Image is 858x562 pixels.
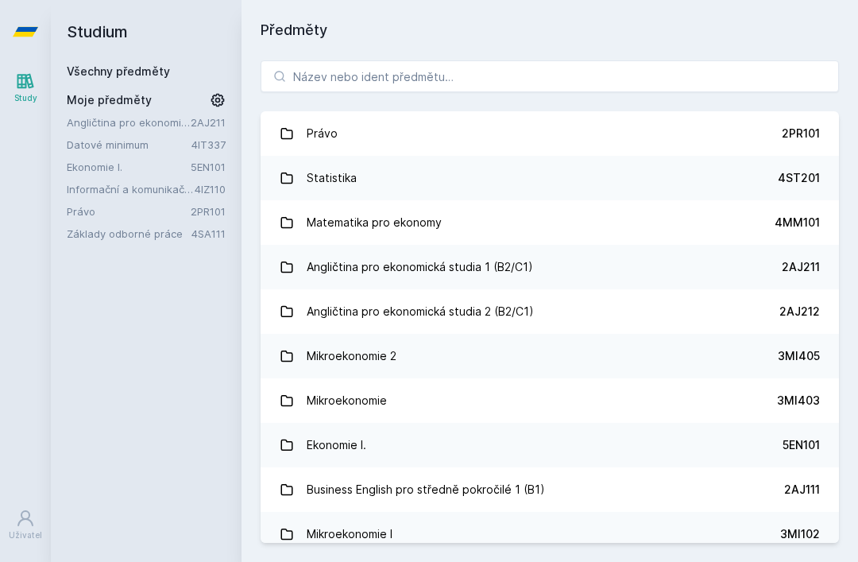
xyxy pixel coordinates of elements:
[261,467,839,512] a: Business English pro středně pokročilé 1 (B1) 2AJ111
[261,512,839,556] a: Mikroekonomie I 3MI102
[779,304,820,320] div: 2AJ212
[261,60,839,92] input: Název nebo ident předmětu…
[783,437,820,453] div: 5EN101
[261,289,839,334] a: Angličtina pro ekonomická studia 2 (B2/C1) 2AJ212
[67,226,191,242] a: Základy odborné práce
[3,64,48,112] a: Study
[778,348,820,364] div: 3MI405
[307,251,533,283] div: Angličtina pro ekonomická studia 1 (B2/C1)
[307,207,442,238] div: Matematika pro ekonomy
[261,245,839,289] a: Angličtina pro ekonomická studia 1 (B2/C1) 2AJ211
[191,227,226,240] a: 4SA111
[777,393,820,409] div: 3MI403
[261,378,839,423] a: Mikroekonomie 3MI403
[195,183,226,196] a: 4IZ110
[261,156,839,200] a: Statistika 4ST201
[775,215,820,231] div: 4MM101
[307,162,357,194] div: Statistika
[261,19,839,41] h1: Předměty
[782,259,820,275] div: 2AJ211
[67,137,191,153] a: Datové minimum
[67,64,170,78] a: Všechny předměty
[261,334,839,378] a: Mikroekonomie 2 3MI405
[67,92,152,108] span: Moje předměty
[778,170,820,186] div: 4ST201
[191,161,226,173] a: 5EN101
[782,126,820,141] div: 2PR101
[307,429,366,461] div: Ekonomie I.
[261,423,839,467] a: Ekonomie I. 5EN101
[784,482,820,498] div: 2AJ111
[67,181,195,197] a: Informační a komunikační technologie
[261,111,839,156] a: Právo 2PR101
[67,159,191,175] a: Ekonomie I.
[67,114,191,130] a: Angličtina pro ekonomická studia 1 (B2/C1)
[9,529,42,541] div: Uživatel
[14,92,37,104] div: Study
[191,205,226,218] a: 2PR101
[307,474,545,506] div: Business English pro středně pokročilé 1 (B1)
[307,518,392,550] div: Mikroekonomie I
[307,340,396,372] div: Mikroekonomie 2
[3,501,48,549] a: Uživatel
[307,118,338,149] div: Právo
[261,200,839,245] a: Matematika pro ekonomy 4MM101
[191,138,226,151] a: 4IT337
[307,296,534,328] div: Angličtina pro ekonomická studia 2 (B2/C1)
[191,116,226,129] a: 2AJ211
[780,526,820,542] div: 3MI102
[307,385,387,417] div: Mikroekonomie
[67,203,191,219] a: Právo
